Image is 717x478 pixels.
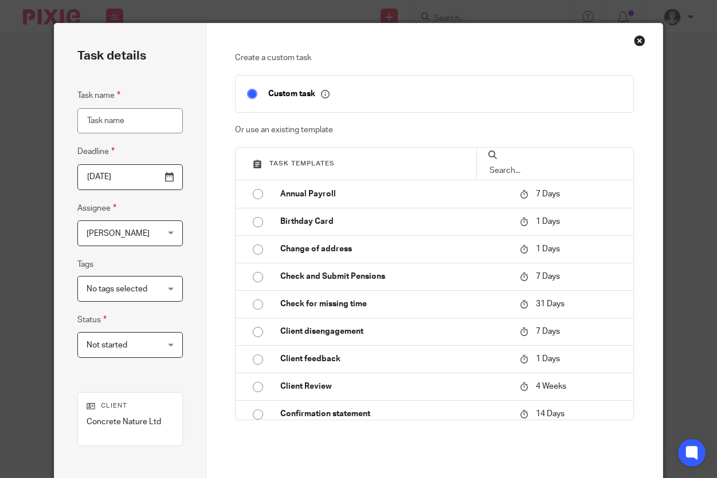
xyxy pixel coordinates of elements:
[280,408,508,420] p: Confirmation statement
[536,272,560,281] span: 7 Days
[269,160,335,167] span: Task templates
[280,298,508,310] p: Check for missing time
[87,416,174,428] p: Concrete Nature Ltd
[235,124,634,136] p: Or use an existing template
[87,230,150,238] span: [PERSON_NAME]
[536,300,565,308] span: 31 Days
[536,410,565,418] span: 14 Days
[77,145,115,158] label: Deadline
[536,245,560,253] span: 1 Days
[536,190,560,198] span: 7 Days
[536,382,566,390] span: 4 Weeks
[77,259,93,270] label: Tags
[77,313,107,326] label: Status
[77,46,146,66] h2: Task details
[280,381,508,392] p: Client Review
[536,218,560,226] span: 1 Days
[280,243,508,255] p: Change of address
[634,35,645,46] div: Close this dialog window
[280,326,508,337] p: Client disengagement
[77,89,120,102] label: Task name
[536,355,560,363] span: 1 Days
[280,188,508,200] p: Annual Payroll
[268,89,330,99] p: Custom task
[77,202,116,215] label: Assignee
[77,108,183,134] input: Task name
[280,353,508,365] p: Client feedback
[77,164,183,190] input: Pick a date
[488,164,622,177] input: Search...
[280,216,508,227] p: Birthday Card
[280,271,508,282] p: Check and Submit Pensions
[235,52,634,64] p: Create a custom task
[87,401,174,410] p: Client
[536,327,560,335] span: 7 Days
[87,285,147,293] span: No tags selected
[87,341,127,349] span: Not started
